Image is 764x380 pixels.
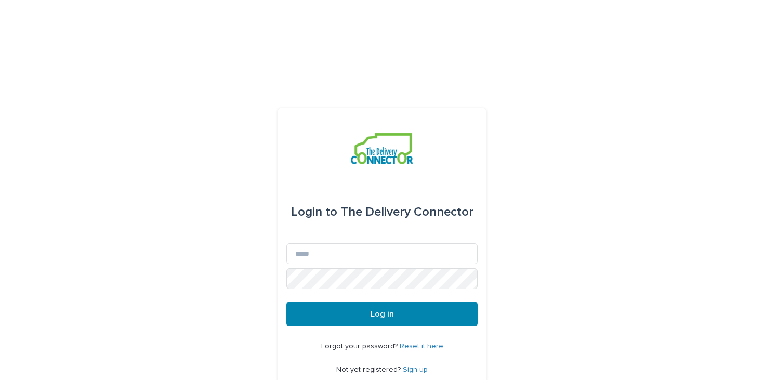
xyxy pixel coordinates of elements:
[400,343,443,350] a: Reset it here
[291,198,473,227] div: The Delivery Connector
[351,133,413,164] img: aCWQmA6OSGG0Kwt8cj3c
[291,206,337,218] span: Login to
[336,366,403,373] span: Not yet registered?
[371,310,394,318] span: Log in
[403,366,428,373] a: Sign up
[286,302,478,326] button: Log in
[321,343,400,350] span: Forgot your password?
